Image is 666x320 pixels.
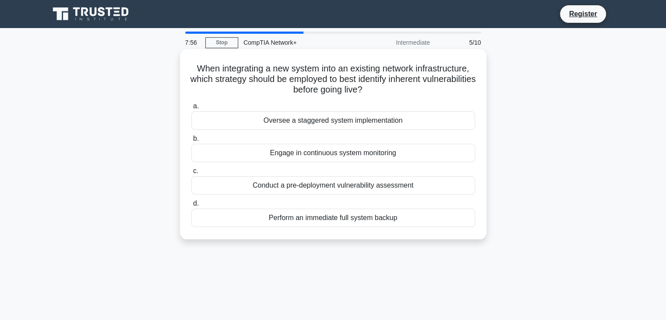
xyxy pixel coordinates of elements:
div: CompTIA Network+ [238,34,359,51]
h5: When integrating a new system into an existing network infrastructure, which strategy should be e... [190,63,476,96]
div: Conduct a pre-deployment vulnerability assessment [191,176,475,195]
span: c. [193,167,198,174]
span: b. [193,135,199,142]
div: Oversee a staggered system implementation [191,111,475,130]
div: 7:56 [180,34,205,51]
a: Stop [205,37,238,48]
a: Register [564,8,602,19]
span: a. [193,102,199,110]
div: Perform an immediate full system backup [191,209,475,227]
div: Engage in continuous system monitoring [191,144,475,162]
div: Intermediate [359,34,435,51]
span: d. [193,199,199,207]
div: 5/10 [435,34,486,51]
